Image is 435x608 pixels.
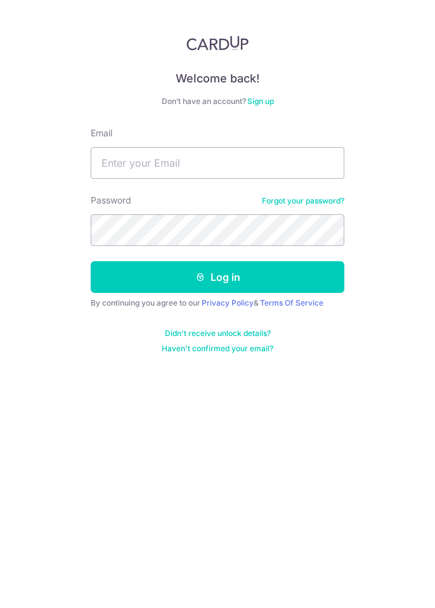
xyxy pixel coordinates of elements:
input: Enter your Email [91,147,344,179]
a: Haven't confirmed your email? [162,344,273,354]
a: Didn't receive unlock details? [165,328,271,339]
div: By continuing you agree to our & [91,298,344,308]
button: Log in [91,261,344,293]
h4: Welcome back! [91,71,344,86]
img: CardUp Logo [186,36,249,51]
a: Privacy Policy [202,298,254,307]
label: Email [91,127,112,139]
a: Forgot your password? [262,196,344,206]
div: Don’t have an account? [91,96,344,107]
a: Sign up [247,96,274,106]
label: Password [91,194,131,207]
a: Terms Of Service [260,298,323,307]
